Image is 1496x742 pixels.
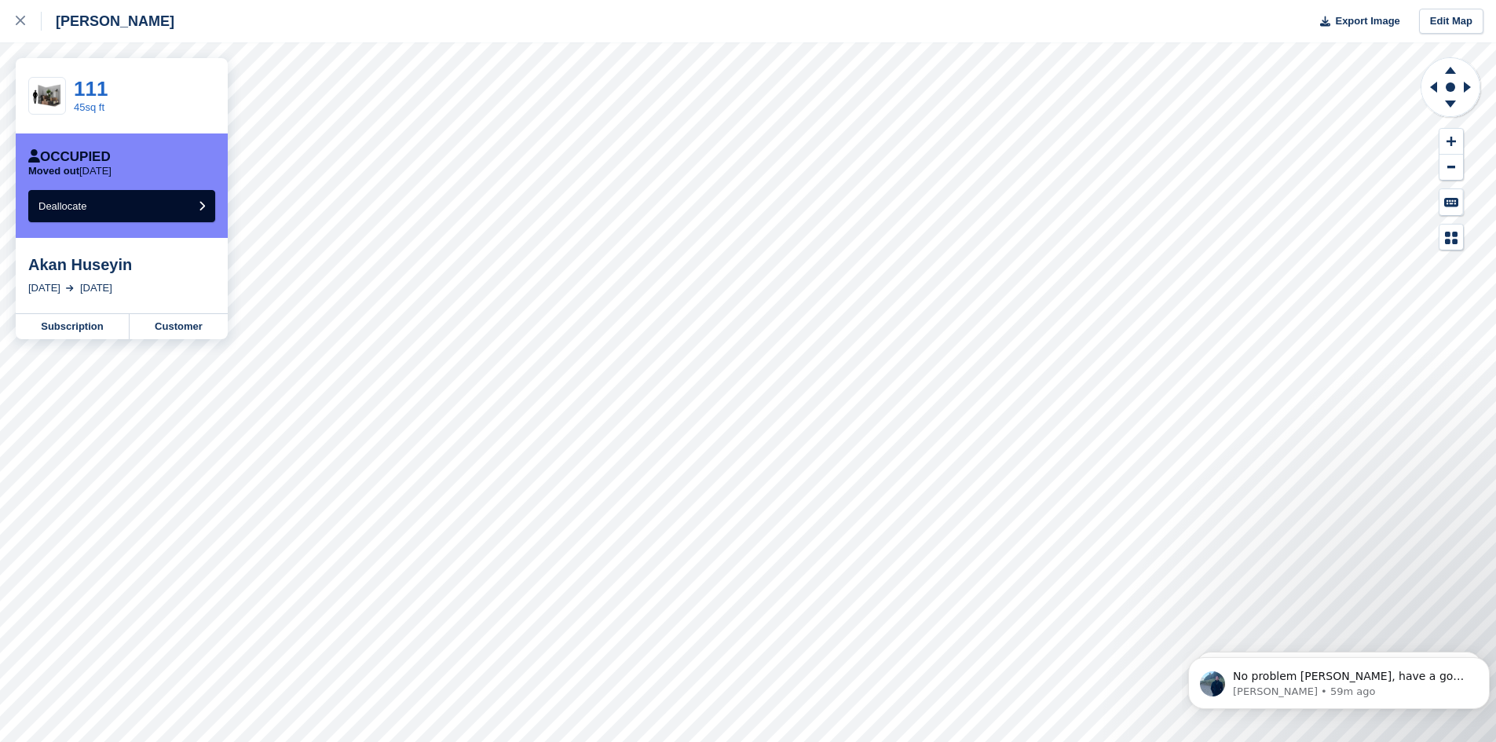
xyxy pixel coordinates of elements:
p: [DATE] [28,165,112,177]
div: Occupied [28,149,111,165]
a: Subscription [16,314,130,339]
a: Customer [130,314,228,339]
div: [DATE] [80,280,112,296]
button: Export Image [1311,9,1400,35]
div: [PERSON_NAME] [42,12,174,31]
span: Moved out [28,165,79,177]
iframe: Intercom notifications message [1182,624,1496,734]
a: 111 [74,77,108,101]
div: Akan Huseyin [28,255,215,274]
button: Deallocate [28,190,215,222]
button: Keyboard Shortcuts [1439,189,1463,215]
span: Deallocate [38,200,86,212]
a: Edit Map [1419,9,1483,35]
img: arrow-right-light-icn-cde0832a797a2874e46488d9cf13f60e5c3a73dbe684e267c42b8395dfbc2abf.svg [66,285,74,291]
button: Zoom In [1439,129,1463,155]
button: Zoom Out [1439,155,1463,181]
img: 40-sqft-unit.jpg [29,82,65,110]
span: Export Image [1335,13,1399,29]
div: [DATE] [28,280,60,296]
button: Map Legend [1439,225,1463,250]
a: 45sq ft [74,101,104,113]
